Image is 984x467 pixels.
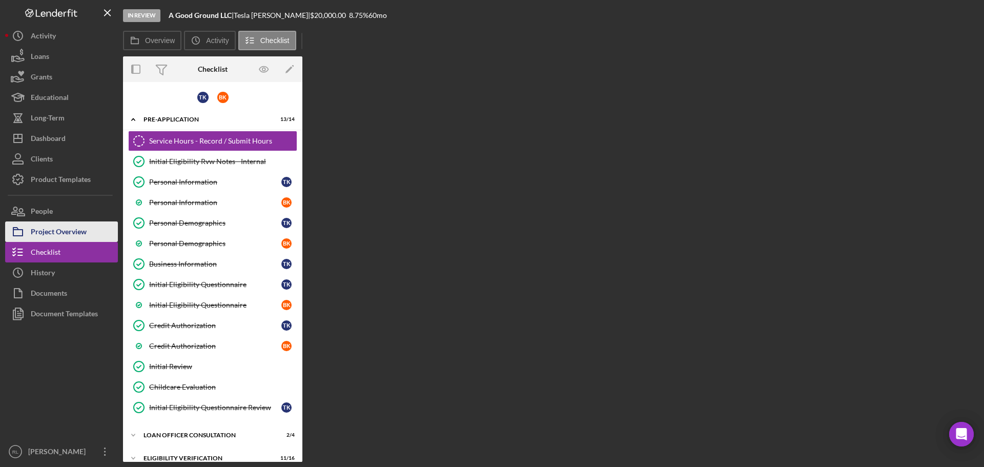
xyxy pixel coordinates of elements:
[128,254,297,274] a: Business InformationTK
[5,242,118,262] button: Checklist
[128,295,297,315] a: Initial Eligibility QuestionnaireBK
[143,432,269,438] div: Loan Officer Consultation
[281,259,292,269] div: T K
[128,172,297,192] a: Personal InformationTK
[149,219,281,227] div: Personal Demographics
[149,342,281,350] div: Credit Authorization
[12,449,19,455] text: RL
[276,455,295,461] div: 11 / 16
[149,137,297,145] div: Service Hours - Record / Submit Hours
[128,213,297,233] a: Personal DemographicsTK
[281,279,292,290] div: T K
[310,11,349,19] div: $20,000.00
[281,341,292,351] div: B K
[276,432,295,438] div: 2 / 4
[281,320,292,331] div: T K
[198,65,228,73] div: Checklist
[145,36,175,45] label: Overview
[197,92,209,103] div: T K
[5,26,118,46] button: Activity
[143,455,269,461] div: Eligibility Verification
[149,280,281,289] div: Initial Eligibility Questionnaire
[206,36,229,45] label: Activity
[281,238,292,249] div: B K
[31,221,87,245] div: Project Overview
[281,197,292,208] div: B K
[281,402,292,413] div: T K
[281,218,292,228] div: T K
[149,198,281,207] div: Personal Information
[149,178,281,186] div: Personal Information
[276,116,295,123] div: 13 / 14
[31,108,65,131] div: Long-Term
[31,201,53,224] div: People
[281,177,292,187] div: T K
[123,31,181,50] button: Overview
[281,300,292,310] div: B K
[31,26,56,49] div: Activity
[5,128,118,149] button: Dashboard
[128,377,297,397] a: Childcare Evaluation
[149,239,281,248] div: Personal Demographics
[31,169,91,192] div: Product Templates
[31,67,52,90] div: Grants
[234,11,310,19] div: Tesla [PERSON_NAME] |
[31,262,55,286] div: History
[128,131,297,151] a: Service Hours - Record / Submit Hours
[5,303,118,324] button: Document Templates
[5,149,118,169] button: Clients
[31,128,66,151] div: Dashboard
[260,36,290,45] label: Checklist
[5,221,118,242] button: Project Overview
[149,301,281,309] div: Initial Eligibility Questionnaire
[149,362,297,371] div: Initial Review
[169,11,234,19] div: |
[31,303,98,327] div: Document Templates
[5,441,118,462] button: RL[PERSON_NAME]
[31,242,60,265] div: Checklist
[31,46,49,69] div: Loans
[149,383,297,391] div: Childcare Evaluation
[128,315,297,336] a: Credit AuthorizationTK
[31,87,69,110] div: Educational
[149,321,281,330] div: Credit Authorization
[143,116,269,123] div: Pre-Application
[128,274,297,295] a: Initial Eligibility QuestionnaireTK
[123,9,160,22] div: In Review
[217,92,229,103] div: B K
[949,422,974,446] div: Open Intercom Messenger
[149,403,281,412] div: Initial Eligibility Questionnaire Review
[5,169,118,190] button: Product Templates
[31,149,53,172] div: Clients
[26,441,92,464] div: [PERSON_NAME]
[5,46,118,67] button: Loans
[5,87,118,108] button: Educational
[128,192,297,213] a: Personal InformationBK
[5,262,118,283] a: History
[368,11,387,19] div: 60 mo
[5,108,118,128] button: Long-Term
[238,31,296,50] button: Checklist
[5,283,118,303] button: Documents
[184,31,235,50] button: Activity
[149,157,297,166] div: Initial Eligibility Rvw Notes - Internal
[169,11,232,19] b: A Good Ground LLC
[128,336,297,356] a: Credit AuthorizationBK
[149,260,281,268] div: Business Information
[349,11,368,19] div: 8.75 %
[5,67,118,87] button: Grants
[5,201,118,221] button: People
